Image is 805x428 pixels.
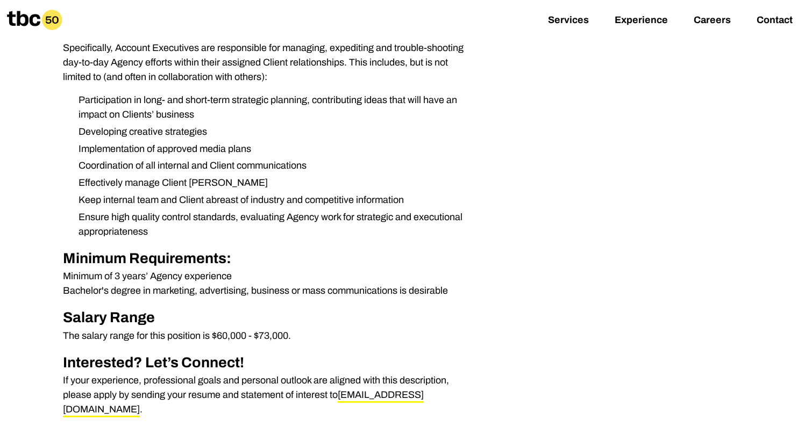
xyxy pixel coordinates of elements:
p: The salary range for this position is $60,000 - $73,000. [63,329,476,343]
a: Services [548,14,589,27]
p: Specifically, Account Executives are responsible for managing, expediting and trouble-shooting da... [63,41,476,84]
li: Effectively manage Client [PERSON_NAME] [70,176,476,190]
a: Careers [694,14,731,27]
p: Minimum of 3 years’ Agency experience Bachelor's degree in marketing, advertising, business or ma... [63,269,476,298]
h2: Salary Range [63,307,476,329]
li: Participation in long- and short-term strategic planning, contributing ideas that will have an im... [70,93,476,122]
h2: Minimum Requirements: [63,248,476,270]
h2: Interested? Let’s Connect! [63,352,476,374]
li: Implementation of approved media plans [70,142,476,156]
a: Contact [757,14,793,27]
li: Developing creative strategies [70,125,476,139]
p: If your experience, professional goals and personal outlook are aligned with this description, pl... [63,373,476,417]
li: Ensure high quality control standards, evaluating Agency work for strategic and executional appro... [70,210,476,239]
a: [EMAIL_ADDRESS][DOMAIN_NAME] [63,389,424,417]
li: Coordination of all internal and Client communications [70,158,476,173]
li: Keep internal team and Client abreast of industry and competitive information [70,193,476,207]
a: Experience [615,14,668,27]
